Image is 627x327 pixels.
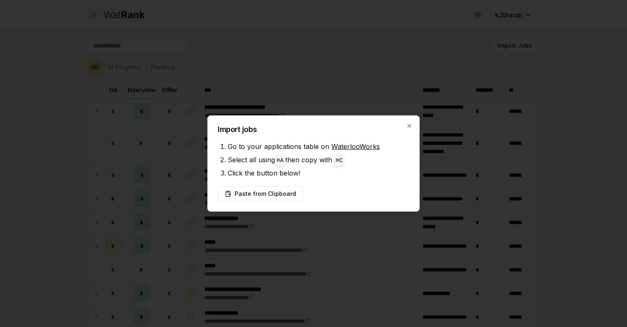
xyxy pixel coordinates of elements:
li: Go to your applications table on [228,140,409,153]
h2: Import jobs [218,126,409,133]
li: Select all using then copy with [228,153,409,166]
a: WaterlooWorks [331,142,380,151]
code: ⌘ C [336,157,343,164]
li: Click the button below! [228,166,409,180]
button: Paste from Clipboard [218,186,303,201]
code: ⌘ A [277,157,284,164]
